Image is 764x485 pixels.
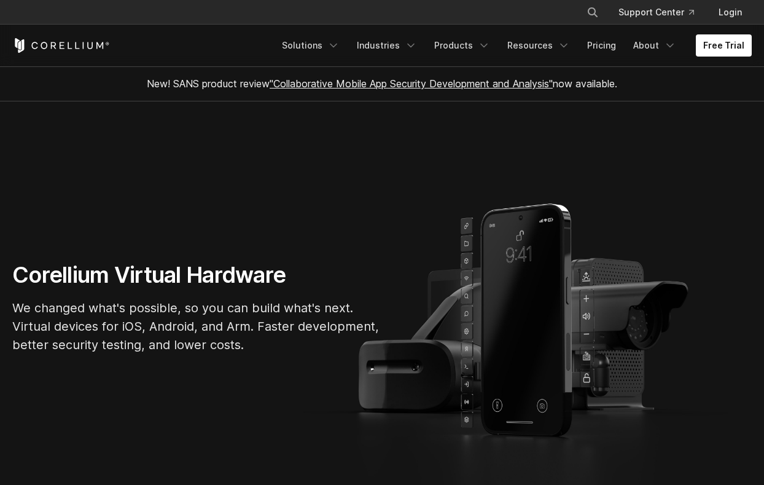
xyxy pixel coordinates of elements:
[270,77,553,90] a: "Collaborative Mobile App Security Development and Analysis"
[572,1,752,23] div: Navigation Menu
[147,77,617,90] span: New! SANS product review now available.
[12,261,381,289] h1: Corellium Virtual Hardware
[349,34,424,57] a: Industries
[12,38,110,53] a: Corellium Home
[626,34,684,57] a: About
[580,34,623,57] a: Pricing
[696,34,752,57] a: Free Trial
[500,34,577,57] a: Resources
[427,34,497,57] a: Products
[609,1,704,23] a: Support Center
[582,1,604,23] button: Search
[12,299,381,354] p: We changed what's possible, so you can build what's next. Virtual devices for iOS, Android, and A...
[275,34,752,57] div: Navigation Menu
[275,34,347,57] a: Solutions
[709,1,752,23] a: Login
